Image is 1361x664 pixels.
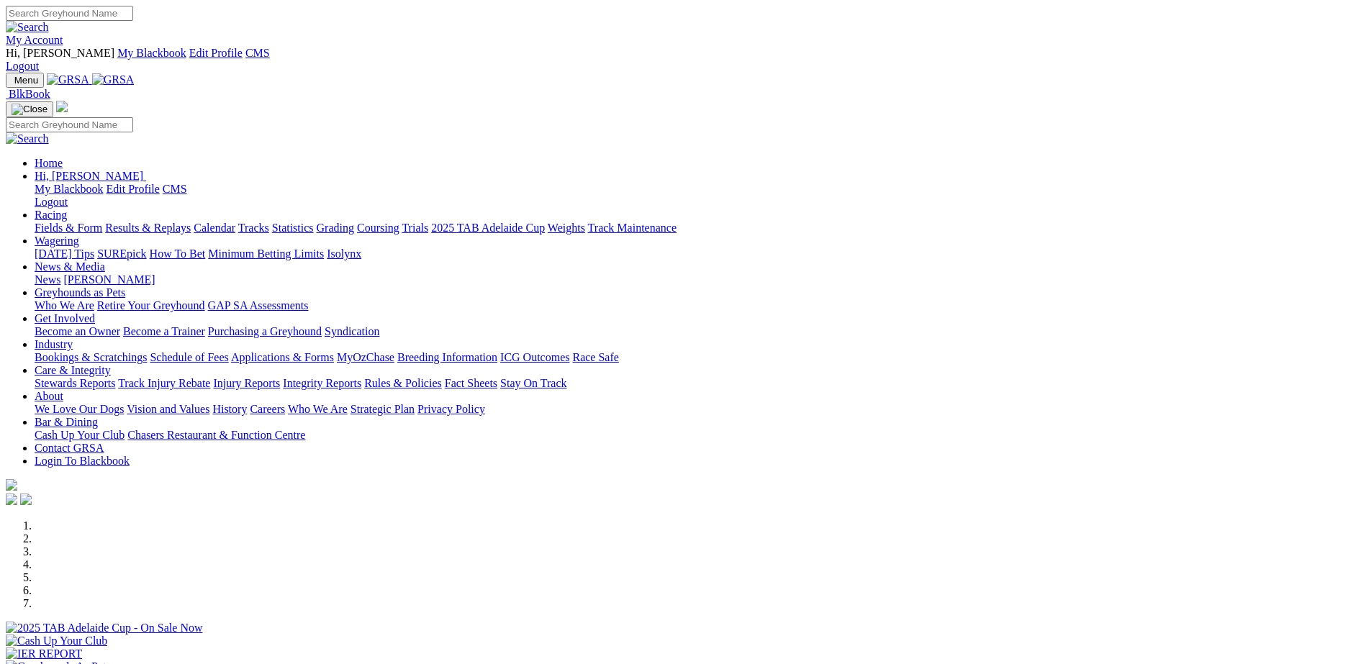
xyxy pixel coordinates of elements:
[208,299,309,311] a: GAP SA Assessments
[9,88,50,100] span: BlkBook
[150,351,228,363] a: Schedule of Fees
[6,60,39,72] a: Logout
[35,390,63,402] a: About
[6,622,203,635] img: 2025 TAB Adelaide Cup - On Sale Now
[97,247,146,260] a: SUREpick
[500,377,566,389] a: Stay On Track
[212,403,247,415] a: History
[208,325,322,337] a: Purchasing a Greyhound
[6,494,17,505] img: facebook.svg
[35,170,146,182] a: Hi, [PERSON_NAME]
[20,494,32,505] img: twitter.svg
[250,403,285,415] a: Careers
[548,222,585,234] a: Weights
[12,104,48,115] img: Close
[588,222,677,234] a: Track Maintenance
[123,325,205,337] a: Become a Trainer
[445,377,497,389] a: Fact Sheets
[35,183,1355,209] div: Hi, [PERSON_NAME]
[35,338,73,350] a: Industry
[189,47,243,59] a: Edit Profile
[327,247,361,260] a: Isolynx
[35,364,111,376] a: Care & Integrity
[213,377,280,389] a: Injury Reports
[337,351,394,363] a: MyOzChase
[6,34,63,46] a: My Account
[35,442,104,454] a: Contact GRSA
[6,73,44,88] button: Toggle navigation
[35,260,105,273] a: News & Media
[35,157,63,169] a: Home
[194,222,235,234] a: Calendar
[35,403,1355,416] div: About
[357,222,399,234] a: Coursing
[35,209,67,221] a: Racing
[92,73,135,86] img: GRSA
[288,403,348,415] a: Who We Are
[105,222,191,234] a: Results & Replays
[35,377,1355,390] div: Care & Integrity
[35,403,124,415] a: We Love Our Dogs
[47,73,89,86] img: GRSA
[35,351,147,363] a: Bookings & Scratchings
[325,325,379,337] a: Syndication
[35,222,1355,235] div: Racing
[35,170,143,182] span: Hi, [PERSON_NAME]
[35,273,60,286] a: News
[6,117,133,132] input: Search
[6,635,107,647] img: Cash Up Your Club
[35,222,102,234] a: Fields & Form
[6,47,114,59] span: Hi, [PERSON_NAME]
[6,6,133,21] input: Search
[6,88,50,100] a: BlkBook
[35,325,120,337] a: Become an Owner
[35,455,130,467] a: Login To Blackbook
[117,47,186,59] a: My Blackbook
[35,299,1355,312] div: Greyhounds as Pets
[63,273,155,286] a: [PERSON_NAME]
[402,222,428,234] a: Trials
[163,183,187,195] a: CMS
[107,183,160,195] a: Edit Profile
[364,377,442,389] a: Rules & Policies
[56,101,68,112] img: logo-grsa-white.png
[208,247,324,260] a: Minimum Betting Limits
[35,183,104,195] a: My Blackbook
[6,647,82,660] img: IER REPORT
[6,479,17,491] img: logo-grsa-white.png
[35,351,1355,364] div: Industry
[35,286,125,299] a: Greyhounds as Pets
[35,429,1355,442] div: Bar & Dining
[431,222,545,234] a: 2025 TAB Adelaide Cup
[272,222,314,234] a: Statistics
[35,196,68,208] a: Logout
[14,75,38,86] span: Menu
[127,429,305,441] a: Chasers Restaurant & Function Centre
[35,235,79,247] a: Wagering
[397,351,497,363] a: Breeding Information
[572,351,618,363] a: Race Safe
[35,247,1355,260] div: Wagering
[6,21,49,34] img: Search
[283,377,361,389] a: Integrity Reports
[35,377,115,389] a: Stewards Reports
[500,351,569,363] a: ICG Outcomes
[127,403,209,415] a: Vision and Values
[6,47,1355,73] div: My Account
[351,403,415,415] a: Strategic Plan
[6,101,53,117] button: Toggle navigation
[417,403,485,415] a: Privacy Policy
[35,273,1355,286] div: News & Media
[150,247,206,260] a: How To Bet
[35,416,98,428] a: Bar & Dining
[231,351,334,363] a: Applications & Forms
[35,299,94,311] a: Who We Are
[118,377,210,389] a: Track Injury Rebate
[35,429,125,441] a: Cash Up Your Club
[35,325,1355,338] div: Get Involved
[35,312,95,324] a: Get Involved
[6,132,49,145] img: Search
[317,222,354,234] a: Grading
[238,222,269,234] a: Tracks
[97,299,205,311] a: Retire Your Greyhound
